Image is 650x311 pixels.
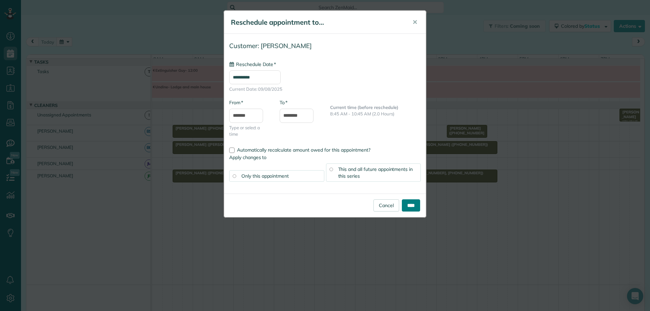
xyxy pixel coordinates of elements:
span: Only this appointment [241,173,289,179]
label: Reschedule Date [229,61,276,68]
p: 8:45 AM - 10:45 AM (2.0 Hours) [330,111,421,117]
a: Cancel [373,199,399,212]
label: From [229,99,243,106]
span: Automatically recalculate amount owed for this appointment? [237,147,370,153]
input: This and all future appointments in this series [329,168,333,171]
span: Type or select a time [229,125,269,137]
b: Current time (before reschedule) [330,105,398,110]
label: Apply changes to [229,154,421,161]
label: To [280,99,287,106]
span: ✕ [412,18,417,26]
span: This and all future appointments in this series [338,166,413,179]
h5: Reschedule appointment to... [231,18,403,27]
h4: Customer: [PERSON_NAME] [229,42,421,49]
span: Current Date: 09/08/2025 [229,86,421,92]
input: Only this appointment [233,174,236,178]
